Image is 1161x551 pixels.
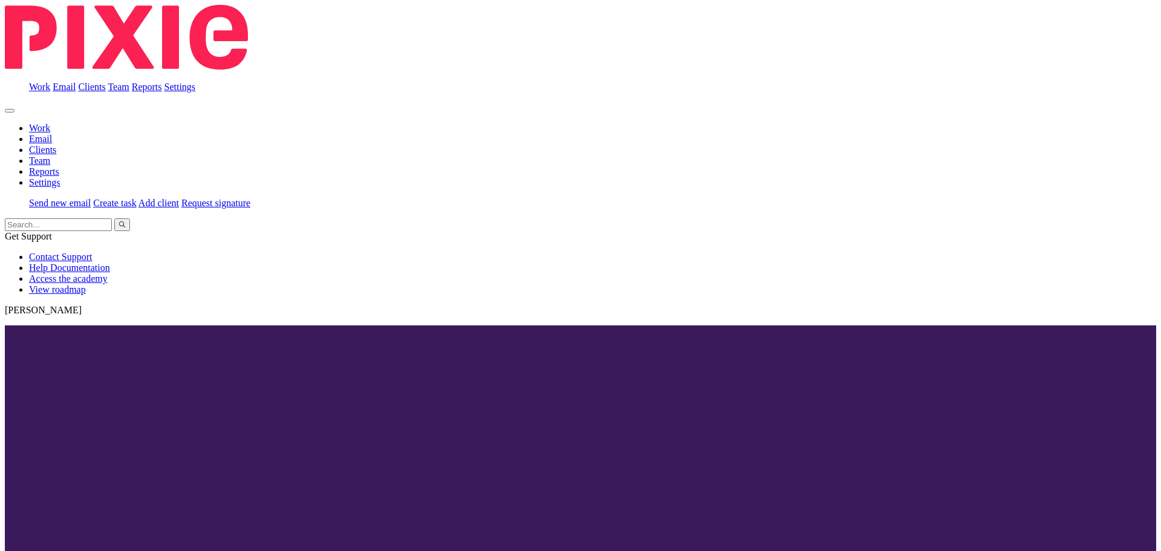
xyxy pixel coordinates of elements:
p: [PERSON_NAME] [5,305,1156,316]
a: Send new email [29,198,91,208]
a: Work [29,82,50,92]
a: Access the academy [29,273,108,284]
input: Search [5,218,112,231]
button: Search [114,218,130,231]
img: Pixie [5,5,248,70]
a: Reports [132,82,162,92]
a: Reports [29,166,59,177]
a: Settings [164,82,196,92]
a: Contact Support [29,252,92,262]
a: Team [108,82,129,92]
a: Team [29,155,50,166]
a: Request signature [181,198,250,208]
a: Create task [93,198,137,208]
a: Email [53,82,76,92]
a: Help Documentation [29,262,110,273]
a: View roadmap [29,284,86,295]
a: Clients [29,145,56,155]
a: Email [29,134,52,144]
a: Add client [138,198,179,208]
a: Clients [78,82,105,92]
a: Settings [29,177,60,187]
a: Work [29,123,50,133]
span: Get Support [5,231,52,241]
